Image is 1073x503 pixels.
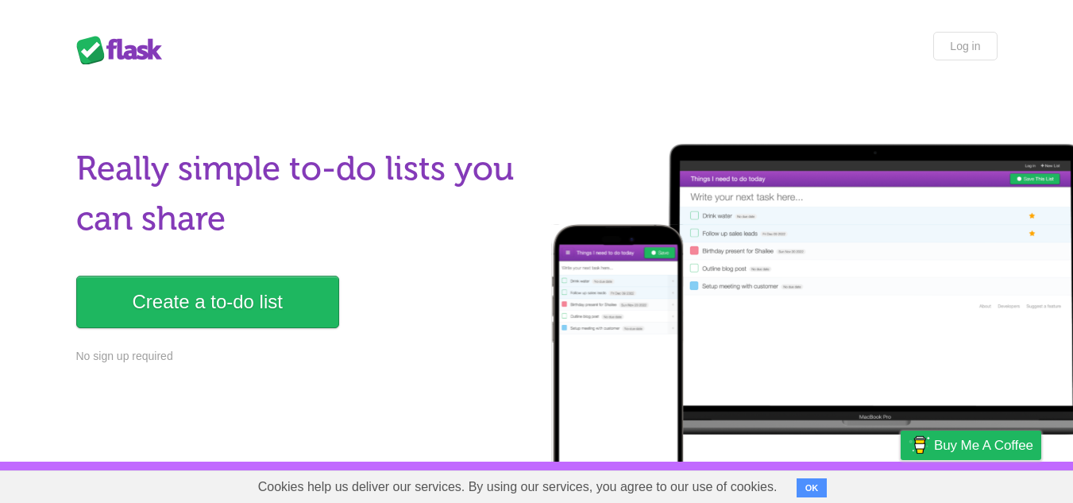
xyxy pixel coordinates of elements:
[76,276,339,328] a: Create a to-do list
[933,32,997,60] a: Log in
[76,348,527,365] p: No sign up required
[901,431,1041,460] a: Buy me a coffee
[76,36,172,64] div: Flask Lists
[797,478,828,497] button: OK
[242,471,793,503] span: Cookies help us deliver our services. By using our services, you agree to our use of cookies.
[934,431,1033,459] span: Buy me a coffee
[909,431,930,459] img: Buy me a coffee
[76,144,527,244] h1: Really simple to-do lists you can share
